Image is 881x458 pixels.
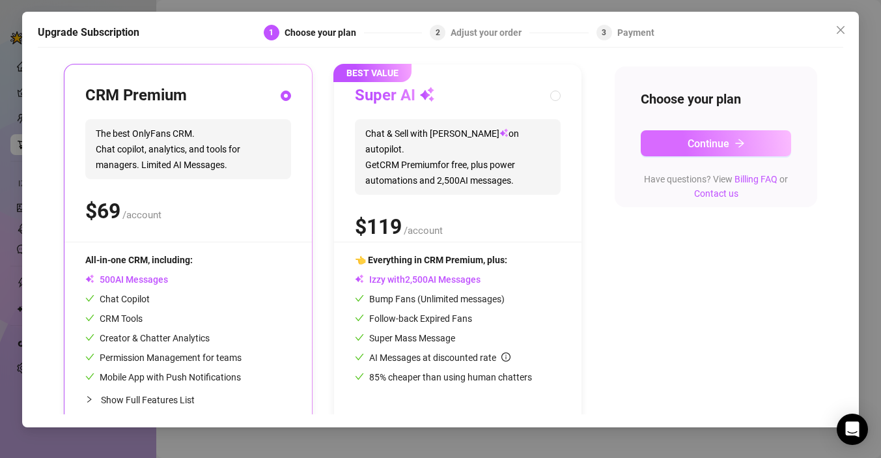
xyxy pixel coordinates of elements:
span: check [355,333,364,342]
div: Adjust your order [451,25,529,40]
span: Mobile App with Push Notifications [85,372,241,382]
h4: Choose your plan [641,90,791,108]
div: Open Intercom Messenger [837,414,868,445]
button: Close [830,20,851,40]
span: Show Full Features List [101,395,195,405]
span: /account [404,225,443,236]
div: Payment [617,25,654,40]
div: Choose your plan [285,25,364,40]
span: check [355,294,364,303]
a: Contact us [694,188,738,199]
span: check [355,313,364,322]
span: check [85,313,94,322]
span: arrow-right [734,138,745,149]
span: check [85,333,94,342]
span: All-in-one CRM, including: [85,255,193,265]
div: Show Full Features List [85,384,291,415]
span: Chat Copilot [85,294,150,304]
span: $ [355,214,402,239]
span: info-circle [501,352,510,362]
span: Chat & Sell with [PERSON_NAME] on autopilot. Get CRM Premium for free, plus power automations and... [355,119,561,195]
span: Creator & Chatter Analytics [85,333,210,343]
span: CRM Tools [85,313,143,324]
span: Continue [688,137,729,150]
span: 85% cheaper than using human chatters [355,372,532,382]
h3: Super AI [355,85,435,106]
button: Continuearrow-right [641,130,791,156]
span: BEST VALUE [333,64,412,82]
span: 2 [436,28,440,37]
span: AI Messages at discounted rate [369,352,510,363]
span: AI Messages [85,274,168,285]
span: Bump Fans (Unlimited messages) [355,294,505,304]
span: check [355,372,364,381]
span: Izzy with AI Messages [355,274,481,285]
span: The best OnlyFans CRM. Chat copilot, analytics, and tools for managers. Limited AI Messages. [85,119,291,179]
span: check [355,352,364,362]
span: Close [830,25,851,35]
span: 👈 Everything in CRM Premium, plus: [355,255,507,265]
span: $ [85,199,120,223]
span: collapsed [85,395,93,403]
span: 1 [269,28,273,37]
span: Follow-back Expired Fans [355,313,472,324]
span: 3 [602,28,606,37]
span: Have questions? View or [644,174,788,199]
span: close [835,25,846,35]
span: Permission Management for teams [85,352,242,363]
span: check [85,372,94,381]
h5: Upgrade Subscription [38,25,139,40]
span: Super Mass Message [355,333,455,343]
span: check [85,294,94,303]
h3: CRM Premium [85,85,187,106]
span: check [85,352,94,362]
a: Billing FAQ [734,174,777,184]
span: /account [122,209,161,221]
